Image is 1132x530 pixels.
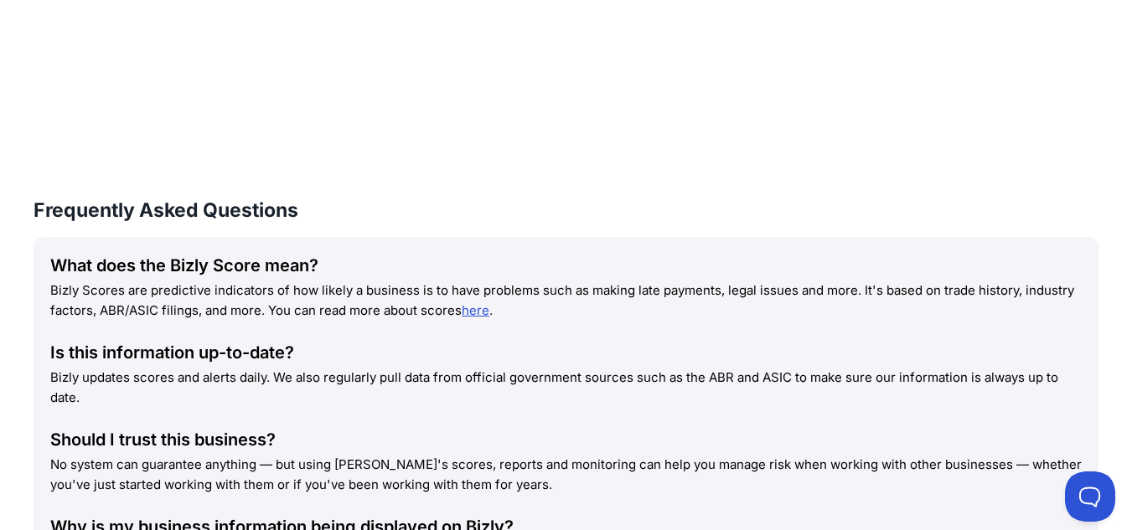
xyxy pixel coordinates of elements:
[1065,471,1115,522] iframe: Toggle Customer Support
[50,341,1082,364] div: Is this information up-to-date?
[50,254,1082,277] div: What does the Bizly Score mean?
[50,428,1082,451] div: Should I trust this business?
[50,455,1082,495] p: No system can guarantee anything — but using [PERSON_NAME]'s scores, reports and monitoring can h...
[50,280,1082,321] p: Bizly Scores are predictive indicators of how likely a business is to have problems such as makin...
[34,197,1098,224] h3: Frequently Asked Questions
[50,368,1082,408] p: Bizly updates scores and alerts daily. We also regularly pull data from official government sourc...
[462,302,489,318] a: here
